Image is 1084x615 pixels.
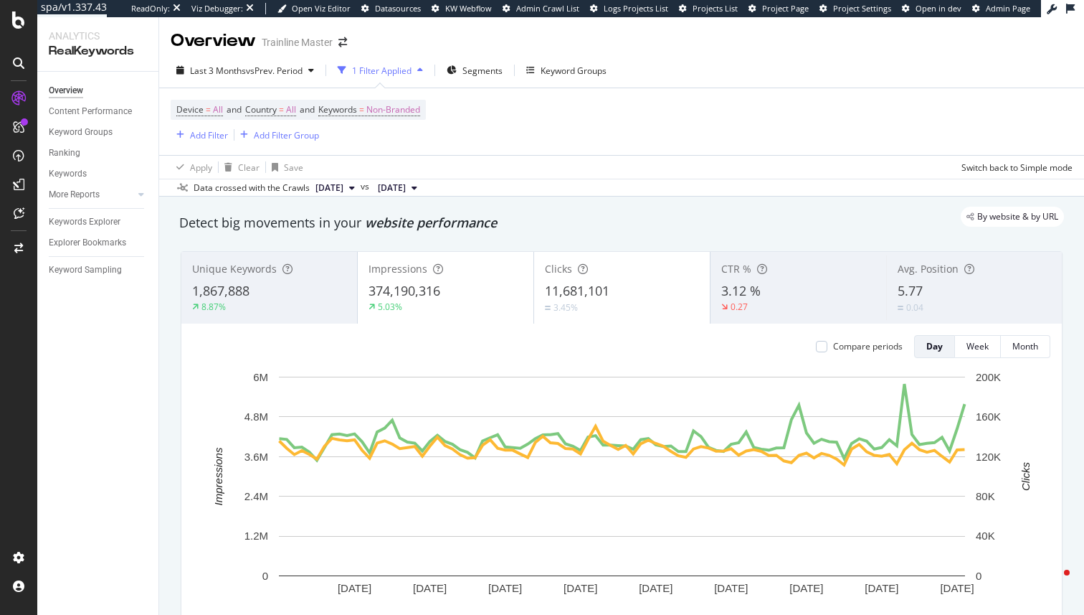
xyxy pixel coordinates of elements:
span: = [279,103,284,116]
text: [DATE] [940,582,974,594]
a: Keywords Explorer [49,215,148,230]
a: Explorer Bookmarks [49,235,148,250]
a: Keyword Groups [49,125,148,140]
button: Add Filter Group [234,126,319,144]
text: 40K [976,530,995,542]
text: 4.8M [244,410,268,423]
span: vs [361,180,372,193]
span: 374,190,316 [369,282,440,299]
span: Country [245,103,277,116]
span: Admin Page [986,3,1030,14]
div: 1 Filter Applied [352,65,412,77]
a: Keywords [49,166,148,182]
div: Switch back to Simple mode [961,161,1073,174]
button: Add Filter [171,126,228,144]
div: arrow-right-arrow-left [338,37,347,47]
span: and [300,103,315,116]
text: 80K [976,490,995,502]
span: 3.12 % [721,282,761,299]
div: Analytics [49,29,147,43]
button: Clear [219,156,260,179]
div: Data crossed with the Crawls [194,182,310,194]
a: Admin Page [972,3,1030,14]
text: 120K [976,451,1001,463]
div: Keywords Explorer [49,215,120,230]
button: Switch back to Simple mode [956,156,1073,179]
a: Keyword Sampling [49,263,148,278]
text: 160K [976,410,1001,423]
span: All [213,100,223,120]
text: 2.4M [244,490,268,502]
text: [DATE] [789,582,823,594]
a: Admin Crawl List [503,3,579,14]
div: 0.04 [906,301,923,314]
div: Trainline Master [262,35,333,50]
span: Unique Keywords [192,262,277,276]
text: [DATE] [338,582,371,594]
div: legacy label [961,207,1064,227]
div: Keywords [49,166,87,182]
div: Compare periods [833,340,903,352]
div: Add Filter [190,129,228,141]
div: Overview [49,83,83,98]
button: Month [1001,335,1050,358]
span: Non-Branded [366,100,420,120]
text: Impressions [212,447,224,505]
button: [DATE] [372,179,423,197]
text: [DATE] [865,582,898,594]
div: Keyword Groups [541,65,607,77]
text: [DATE] [488,582,522,594]
div: RealKeywords [49,43,147,60]
span: All [286,100,296,120]
button: Segments [441,59,508,82]
text: 0 [262,570,268,582]
div: Month [1012,340,1038,352]
div: Clear [238,161,260,174]
div: Viz Debugger: [191,3,243,14]
div: 3.45% [553,301,578,314]
div: ReadOnly: [131,3,170,14]
text: 1.2M [244,530,268,542]
a: Overview [49,83,148,98]
div: 8.87% [201,301,226,313]
button: Week [955,335,1001,358]
span: Keywords [318,103,357,116]
a: Logs Projects List [590,3,668,14]
img: Equal [898,306,903,310]
text: Clicks [1019,461,1032,490]
a: Open Viz Editor [277,3,351,14]
span: Impressions [369,262,427,276]
span: Admin Crawl List [516,3,579,14]
span: Avg. Position [898,262,959,276]
button: Keyword Groups [520,59,612,82]
text: [DATE] [639,582,672,594]
span: = [359,103,364,116]
div: Add Filter Group [254,129,319,141]
text: [DATE] [413,582,447,594]
text: 6M [253,371,268,383]
span: 2025 Jun. 15th [378,182,406,194]
span: Datasources [375,3,421,14]
a: Open in dev [902,3,961,14]
a: KW Webflow [432,3,492,14]
span: Open in dev [916,3,961,14]
text: [DATE] [564,582,597,594]
button: Day [914,335,955,358]
text: 3.6M [244,451,268,463]
span: KW Webflow [445,3,492,14]
span: 1,867,888 [192,282,249,299]
button: Save [266,156,303,179]
span: and [227,103,242,116]
div: Explorer Bookmarks [49,235,126,250]
img: Equal [545,306,551,310]
div: 0.27 [731,301,748,313]
span: By website & by URL [977,212,1058,221]
a: Content Performance [49,104,148,119]
span: Logs Projects List [604,3,668,14]
span: Segments [462,65,503,77]
div: Content Performance [49,104,132,119]
span: 2025 Sep. 21st [315,182,343,194]
text: 200K [976,371,1001,383]
text: [DATE] [714,582,748,594]
a: Datasources [361,3,421,14]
